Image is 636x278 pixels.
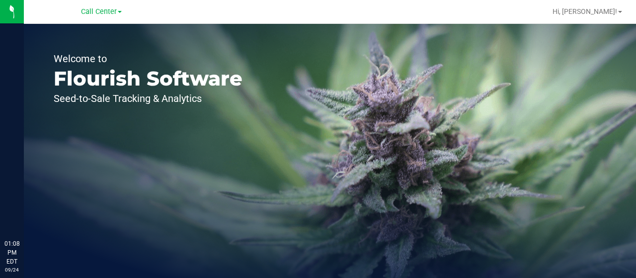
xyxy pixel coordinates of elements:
[54,93,242,103] p: Seed-to-Sale Tracking & Analytics
[4,239,19,266] p: 01:08 PM EDT
[54,54,242,64] p: Welcome to
[553,7,617,15] span: Hi, [PERSON_NAME]!
[4,266,19,274] p: 09/24
[81,7,117,16] span: Call Center
[54,69,242,89] p: Flourish Software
